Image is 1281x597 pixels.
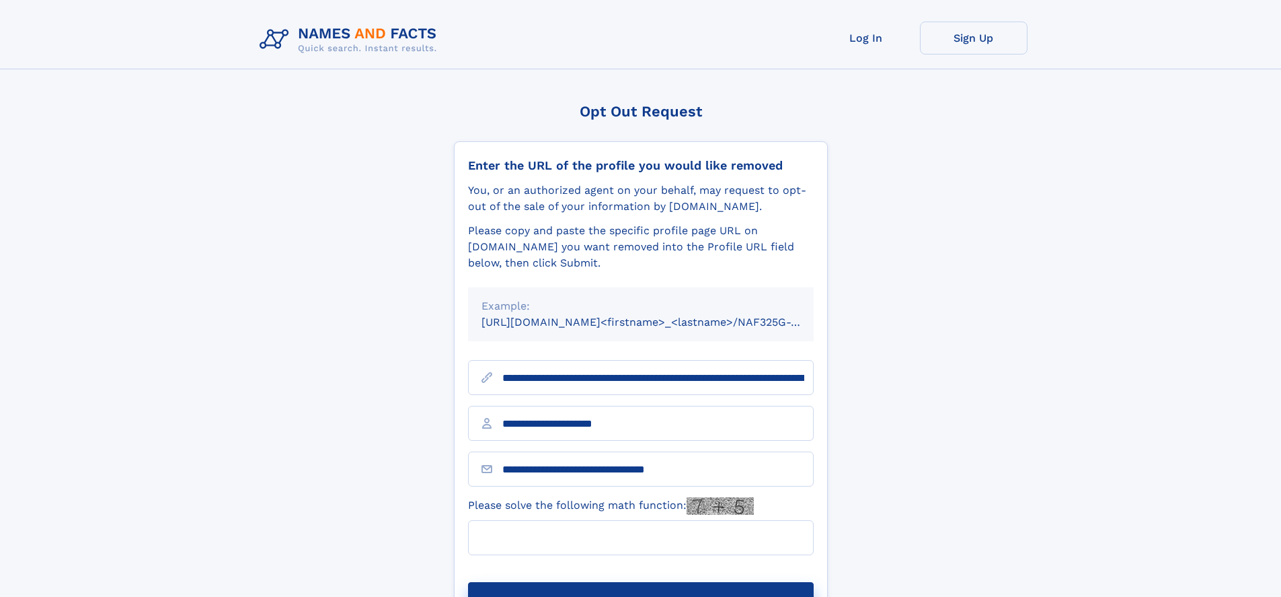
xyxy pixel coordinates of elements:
div: Enter the URL of the profile you would like removed [468,158,814,173]
label: Please solve the following math function: [468,497,754,515]
a: Sign Up [920,22,1027,55]
div: Example: [481,298,800,314]
div: Opt Out Request [454,103,828,120]
div: Please copy and paste the specific profile page URL on [DOMAIN_NAME] you want removed into the Pr... [468,223,814,271]
a: Log In [812,22,920,55]
img: Logo Names and Facts [254,22,448,58]
div: You, or an authorized agent on your behalf, may request to opt-out of the sale of your informatio... [468,182,814,215]
small: [URL][DOMAIN_NAME]<firstname>_<lastname>/NAF325G-xxxxxxxx [481,316,839,328]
